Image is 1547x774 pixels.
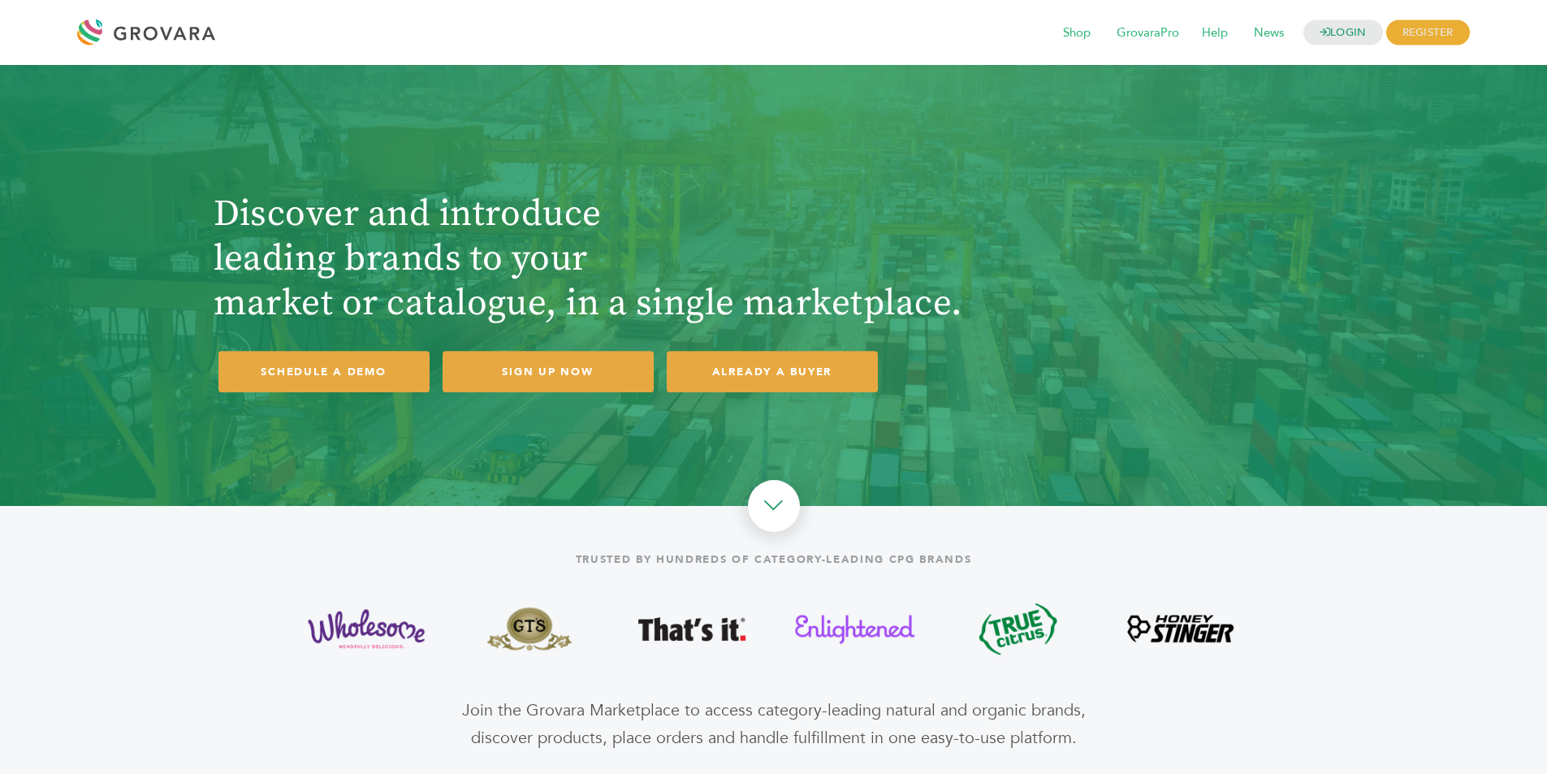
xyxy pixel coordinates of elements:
[1242,18,1295,49] span: News
[214,192,1050,326] h1: Discover and introduce leading brands to your market or catalogue, in a single marketplace.
[443,351,654,392] a: SIGN UP NOW
[1190,18,1239,49] span: Help
[1242,24,1295,42] a: News
[1105,24,1190,42] a: GrovaraPro
[1105,18,1190,49] span: GrovaraPro
[1052,18,1102,49] span: Shop
[667,351,878,392] a: ALREADY A BUYER
[1386,20,1470,45] span: REGISTER
[462,697,1086,752] div: Join the Grovara Marketplace to access category-leading natural and organic brands, discover prod...
[1052,24,1102,42] a: Shop
[1190,24,1239,42] a: Help
[1303,20,1383,45] a: LOGIN
[218,351,430,392] a: SCHEDULE A DEMO
[205,545,1342,574] div: Trusted by hundreds of category-leading CPG brands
